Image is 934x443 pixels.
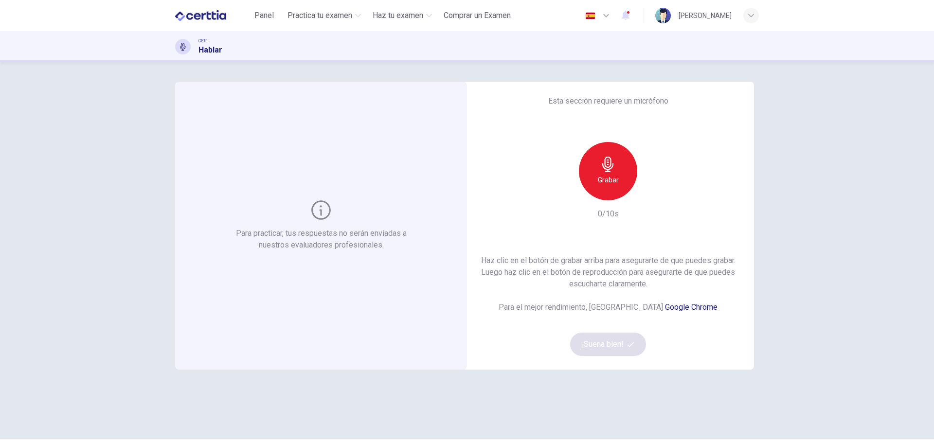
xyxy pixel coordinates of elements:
[499,301,718,313] h6: Para el mejor rendimiento, [GEOGRAPHIC_DATA]
[369,7,436,24] button: Haz tu examen
[478,255,738,290] h6: Haz clic en el botón de grabar arriba para asegurarte de que puedes grabar. Luego haz clic en el ...
[373,10,423,21] span: Haz tu examen
[444,10,511,21] span: Comprar un Examen
[655,8,671,23] img: Profile picture
[440,7,515,24] button: Comprar un Examen
[249,7,280,24] button: Panel
[198,37,208,44] span: CET1
[679,10,732,21] div: [PERSON_NAME]
[598,208,619,220] h6: 0/10s
[198,44,222,56] h1: Hablar
[598,174,619,186] h6: Grabar
[584,12,596,19] img: es
[284,7,365,24] button: Practica tu examen
[254,10,274,21] span: Panel
[548,95,668,107] h6: Esta sección requiere un micrófono
[579,142,637,200] button: Grabar
[665,302,718,312] a: Google Chrome
[175,6,226,25] img: CERTTIA logo
[233,228,409,251] h6: Para practicar, tus respuestas no serán enviadas a nuestros evaluadores profesionales.
[175,6,249,25] a: CERTTIA logo
[287,10,352,21] span: Practica tu examen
